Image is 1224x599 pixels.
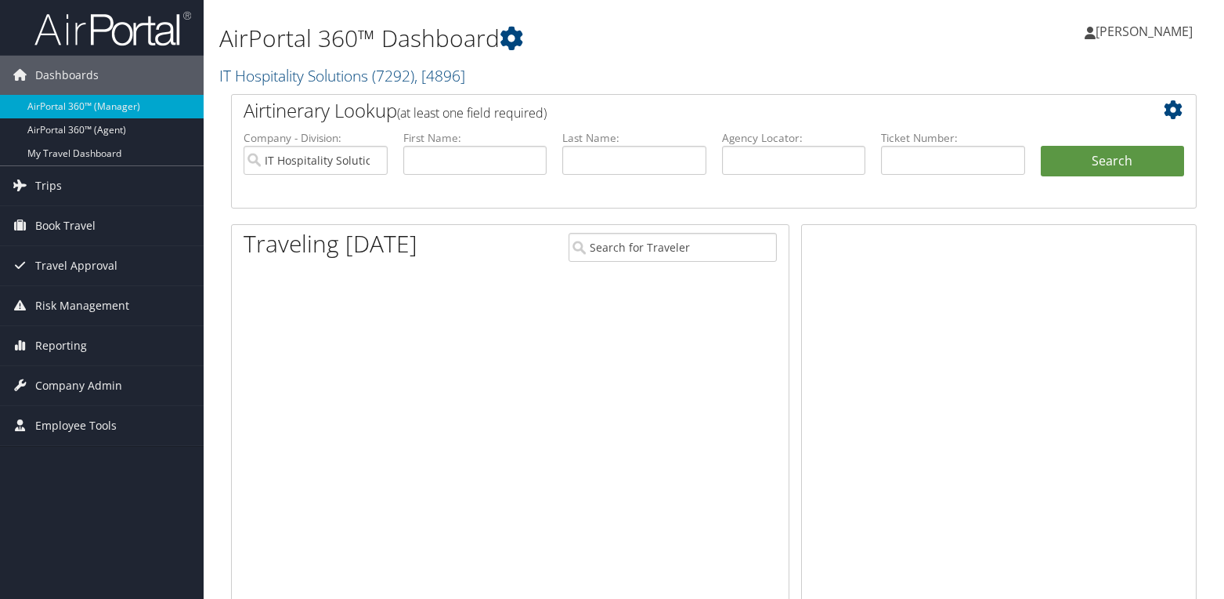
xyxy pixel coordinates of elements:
[219,65,465,86] a: IT Hospitality Solutions
[35,366,122,405] span: Company Admin
[722,130,866,146] label: Agency Locator:
[397,104,547,122] span: (at least one field required)
[403,130,547,146] label: First Name:
[1085,8,1208,55] a: [PERSON_NAME]
[219,22,879,55] h1: AirPortal 360™ Dashboard
[35,166,62,205] span: Trips
[244,227,417,260] h1: Traveling [DATE]
[35,246,117,285] span: Travel Approval
[1041,146,1185,177] button: Search
[372,65,414,86] span: ( 7292 )
[34,10,191,47] img: airportal-logo.png
[35,326,87,365] span: Reporting
[35,56,99,95] span: Dashboards
[35,406,117,445] span: Employee Tools
[569,233,777,262] input: Search for Traveler
[35,206,96,245] span: Book Travel
[562,130,706,146] label: Last Name:
[1096,23,1193,40] span: [PERSON_NAME]
[35,286,129,325] span: Risk Management
[881,130,1025,146] label: Ticket Number:
[244,97,1103,124] h2: Airtinerary Lookup
[414,65,465,86] span: , [ 4896 ]
[244,130,388,146] label: Company - Division:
